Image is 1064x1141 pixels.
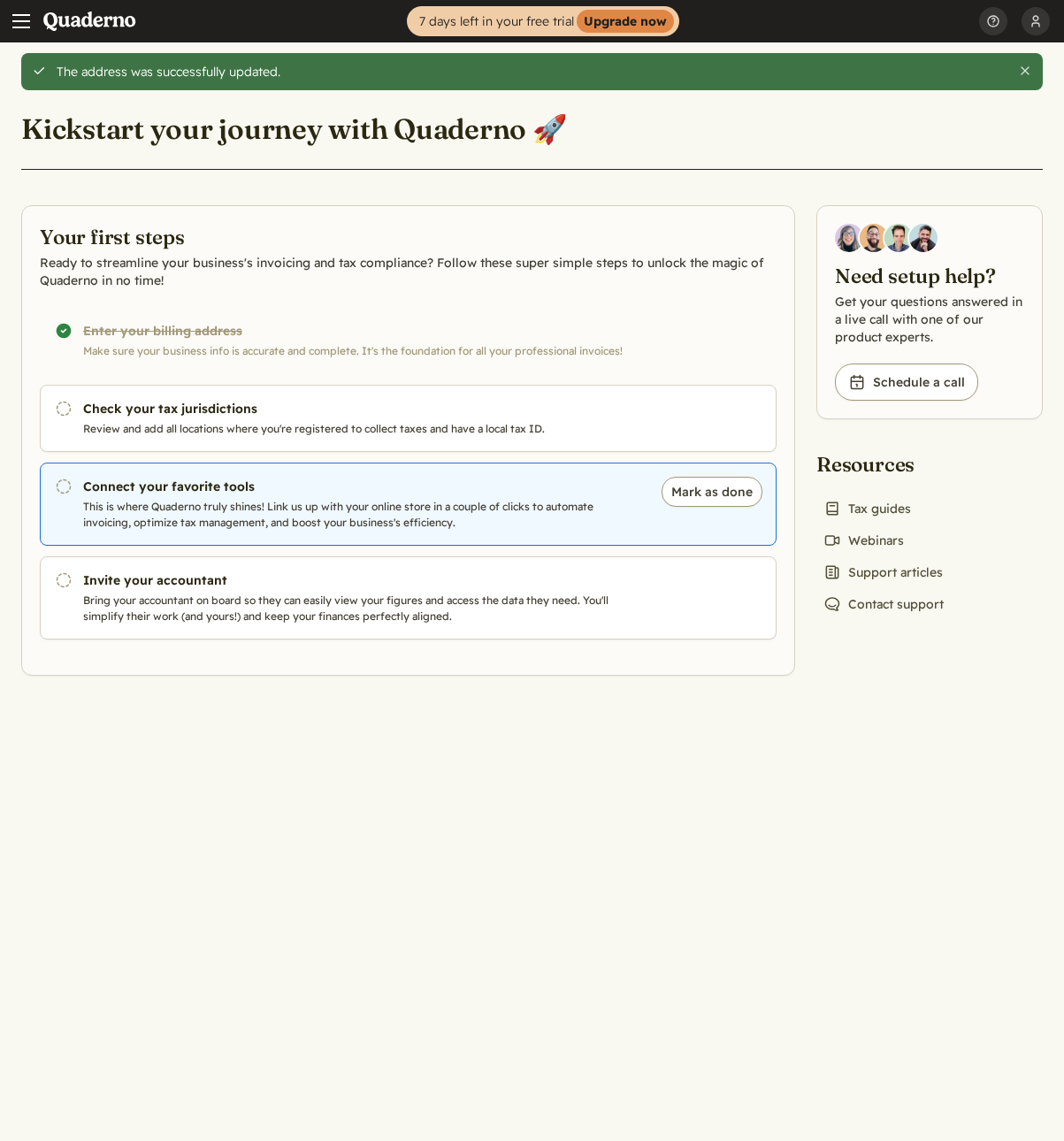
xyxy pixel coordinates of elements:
[83,478,643,495] h3: Connect your favorite tools
[83,571,643,589] h3: Invite your accountant
[577,10,674,33] strong: Upgrade now
[40,463,777,546] a: Connect your favorite tools This is where Quaderno truly shines! Link us up with your online stor...
[835,293,1024,346] p: Get your questions answered in a live call with one of our product experts.
[909,224,938,252] img: Javier Rubio, DevRel at Quaderno
[835,224,863,252] img: Diana Carrasco, Account Executive at Quaderno
[835,364,978,401] a: Schedule a call
[816,560,950,585] a: Support articles
[40,254,777,289] p: Ready to streamline your business's invoicing and tax compliance? Follow these super simple steps...
[21,111,568,147] h1: Kickstart your journey with Quaderno 🚀
[83,421,643,437] p: Review and add all locations where you're registered to collect taxes and have a local tax ID.
[57,64,1005,80] div: The address was successfully updated.
[860,224,888,252] img: Jairo Fumero, Account Executive at Quaderno
[816,451,951,478] h2: Resources
[816,496,918,521] a: Tax guides
[83,499,643,531] p: This is where Quaderno truly shines! Link us up with your online store in a couple of clicks to a...
[83,593,643,624] p: Bring your accountant on board so they can easily view your figures and access the data they need...
[407,6,679,36] a: 7 days left in your free trialUpgrade now
[40,556,777,639] a: Invite your accountant Bring your accountant on board so they can easily view your figures and ac...
[83,400,643,417] h3: Check your tax jurisdictions
[40,224,777,250] h2: Your first steps
[835,263,1024,289] h2: Need setup help?
[884,224,913,252] img: Ivo Oltmans, Business Developer at Quaderno
[816,592,951,616] a: Contact support
[816,528,911,553] a: Webinars
[662,477,762,507] button: Mark as done
[1018,64,1032,78] button: Close this alert
[40,385,777,452] a: Check your tax jurisdictions Review and add all locations where you're registered to collect taxe...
